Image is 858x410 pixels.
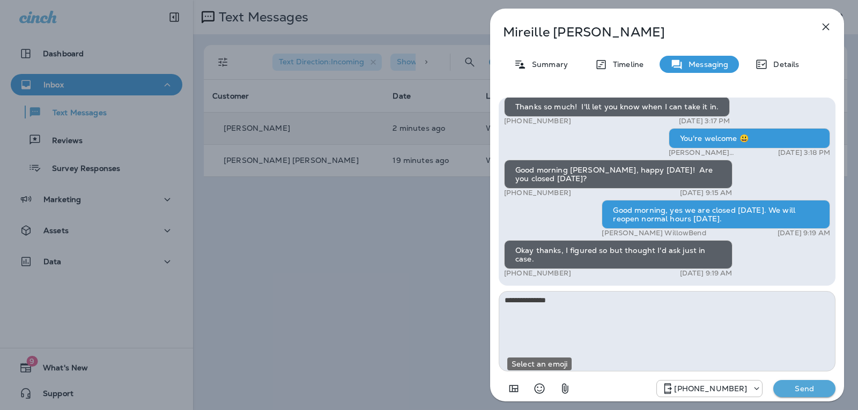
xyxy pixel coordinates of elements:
p: [DATE] 9:15 AM [680,189,733,197]
div: Select an emoji [507,357,572,370]
p: Timeline [608,60,643,69]
p: [PERSON_NAME] WillowBend [669,148,766,157]
div: Thanks so much! I'll let you know when I can take it in. [504,96,730,117]
p: [DATE] 9:19 AM [680,269,733,278]
p: [PHONE_NUMBER] [674,384,747,393]
p: [PHONE_NUMBER] [504,269,571,278]
p: [DATE] 3:17 PM [679,117,730,125]
p: Summary [527,60,568,69]
button: Send [773,380,835,397]
div: +1 (813) 497-4455 [657,382,762,395]
p: Details [768,60,799,69]
p: Send [782,384,827,393]
div: Okay thanks, I figured so but thought I'd ask just in case. [504,240,733,269]
p: Messaging [683,60,728,69]
p: [PERSON_NAME] WillowBend [602,229,706,237]
p: [DATE] 3:18 PM [778,148,830,157]
div: Good morning [PERSON_NAME], happy [DATE]! Are you closed [DATE]? [504,160,733,189]
p: [PHONE_NUMBER] [504,117,571,125]
button: Select an emoji [529,378,550,399]
div: Good morning, yes we are closed [DATE]. We will reopen normal hours [DATE]. [602,200,830,229]
p: Mireille [PERSON_NAME] [503,25,796,40]
p: [PHONE_NUMBER] [504,189,571,197]
p: [DATE] 9:19 AM [778,229,830,237]
div: You're welcome 😃 [669,128,830,148]
button: Add in a premade template [503,378,524,399]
